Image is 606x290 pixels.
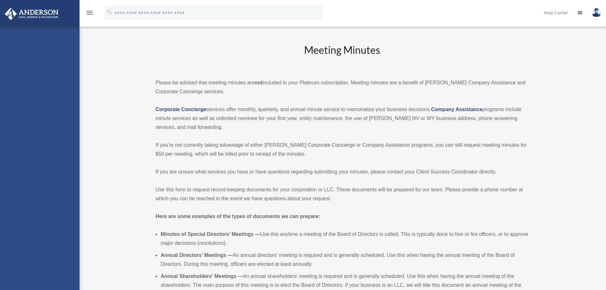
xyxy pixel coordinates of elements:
[156,185,528,203] p: Use this form to request record-keeping documents for your corporation or LLC. These documents wi...
[254,80,262,85] strong: not
[161,252,233,258] b: Annual Directors’ Meetings —
[161,231,260,237] b: Minutes of Special Directors’ Meetings —
[156,141,528,159] p: If you’re not currently taking advantage of either [PERSON_NAME] Corporate Concierge or Company A...
[156,43,528,69] h2: Meeting Minutes
[86,9,94,17] i: menu
[431,107,482,112] a: Company Assistance
[86,11,94,17] a: menu
[156,214,320,219] strong: Here are some examples of the types of documents we can prepare:
[161,273,243,279] b: Annual Shareholders’ Meetings —
[161,251,528,269] li: An annual directors’ meeting is required and is generally scheduled. Use this when having the ann...
[156,107,206,112] a: Corporate Concierge
[3,8,60,20] img: Anderson Advisors Platinum Portal
[199,240,224,246] em: resolutions
[156,167,528,176] p: If you are unsure what services you have or have questions regarding submitting your minutes, ple...
[156,105,528,132] p: services offer monthly, quarterly, and annual minute service to memorialize your business decisio...
[161,230,528,248] li: Use this anytime a meeting of the Board of Directors is called. This is typically done to hire or...
[106,9,113,16] i: search
[592,8,601,17] img: User Pic
[156,78,528,96] p: Please be advised that meeting minutes are included in your Platinum subscription. Meeting minute...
